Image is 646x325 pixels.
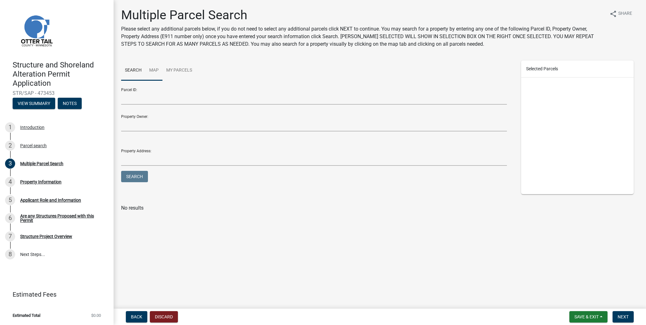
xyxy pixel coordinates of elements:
[13,90,101,96] span: STR/SAP - 473453
[20,161,63,166] div: Multiple Parcel Search
[20,180,62,184] div: Property Information
[91,313,101,317] span: $0.00
[5,141,15,151] div: 2
[58,98,82,109] button: Notes
[121,61,145,81] a: Search
[145,61,162,81] a: Map
[20,214,103,223] div: Are any Structures Proposed with this Permit
[5,195,15,205] div: 5
[574,314,599,319] span: Save & Exit
[131,314,142,319] span: Back
[569,311,608,322] button: Save & Exit
[5,213,15,223] div: 6
[20,198,81,202] div: Applicant Role and Information
[13,61,109,88] h4: Structure and Shoreland Alteration Permit Application
[5,249,15,259] div: 8
[5,159,15,169] div: 3
[13,98,55,109] button: View Summary
[5,177,15,187] div: 4
[58,102,82,107] wm-modal-confirm: Notes
[121,171,148,182] button: Search
[121,25,604,48] p: Please select any additional parcels below, if you do not need to select any additional parcels c...
[5,122,15,132] div: 1
[604,8,637,20] button: shareShare
[13,7,60,54] img: Otter Tail County, Minnesota
[5,231,15,241] div: 7
[126,311,147,322] button: Back
[121,204,638,212] p: No results
[20,143,47,148] div: Parcel search
[609,10,617,18] i: share
[121,8,604,23] h1: Multiple Parcel Search
[162,61,196,81] a: My Parcels
[521,61,634,78] div: Selected Parcels
[618,10,632,18] span: Share
[13,102,55,107] wm-modal-confirm: Summary
[13,313,40,317] span: Estimated Total
[20,125,44,130] div: Introduction
[613,311,634,322] button: Next
[20,234,72,239] div: Structure Project Overview
[150,311,178,322] button: Discard
[5,288,103,301] a: Estimated Fees
[618,314,629,319] span: Next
